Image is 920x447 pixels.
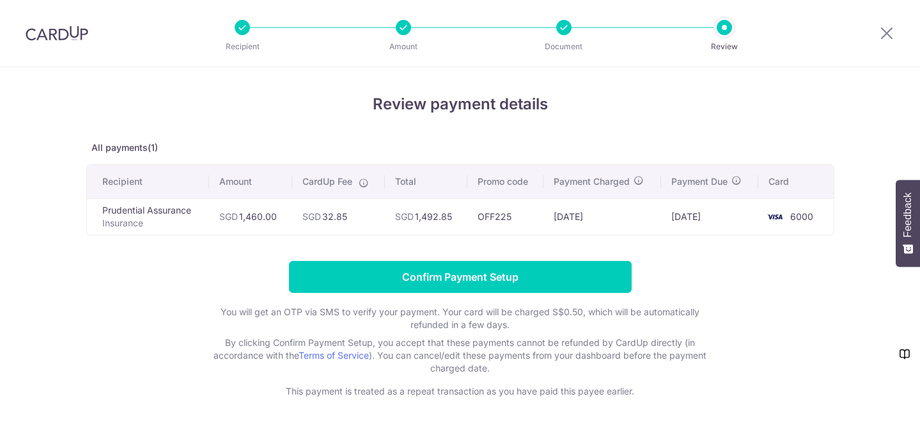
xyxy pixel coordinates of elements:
[87,198,209,235] td: Prudential Assurance
[87,165,209,198] th: Recipient
[209,165,292,198] th: Amount
[302,211,321,222] span: SGD
[677,40,772,53] p: Review
[205,385,716,398] p: This payment is treated as a repeat transaction as you have paid this payee earlier.
[86,93,834,116] h4: Review payment details
[219,211,238,222] span: SGD
[395,211,414,222] span: SGD
[205,306,716,331] p: You will get an OTP via SMS to verify your payment. Your card will be charged S$0.50, which will ...
[299,350,369,361] a: Terms of Service
[385,198,467,235] td: 1,492.85
[86,141,834,154] p: All payments(1)
[554,175,630,188] span: Payment Charged
[896,180,920,267] button: Feedback - Show survey
[209,198,292,235] td: 1,460.00
[762,209,788,224] img: <span class="translation_missing" title="translation missing: en.account_steps.new_confirm_form.b...
[758,165,834,198] th: Card
[671,175,728,188] span: Payment Due
[289,261,632,293] input: Confirm Payment Setup
[195,40,290,53] p: Recipient
[517,40,611,53] p: Document
[902,192,914,237] span: Feedback
[385,165,467,198] th: Total
[205,336,716,375] p: By clicking Confirm Payment Setup, you accept that these payments cannot be refunded by CardUp di...
[26,26,88,41] img: CardUp
[467,165,543,198] th: Promo code
[302,175,352,188] span: CardUp Fee
[102,217,199,230] p: Insurance
[790,211,813,222] span: 6000
[467,198,543,235] td: OFF225
[543,198,662,235] td: [DATE]
[292,198,385,235] td: 32.85
[356,40,451,53] p: Amount
[661,198,758,235] td: [DATE]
